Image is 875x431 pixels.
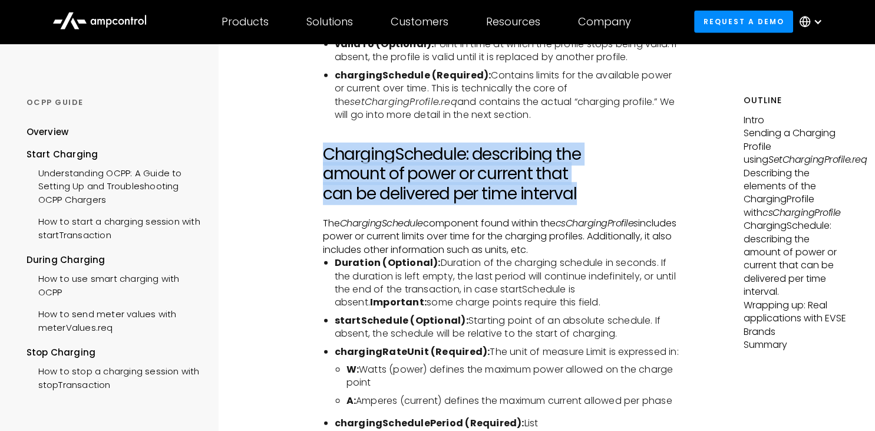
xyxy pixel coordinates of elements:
li: Amperes (current) defines the maximum current allowed per phase [346,394,684,407]
p: Describing the elements of the ChargingProfile with [744,167,848,220]
li: The unit of measure Limit is expressed in: [335,346,684,358]
a: How to send meter values with meterValues.req [27,302,202,337]
li: Contains limits for the available power or current over time. This is technically the core of the... [335,69,684,122]
div: Products [222,15,269,28]
p: ChargingSchedule: describing the amount of power or current that can be delivered per time interval. [744,219,848,298]
div: Solutions [306,15,353,28]
p: Wrapping up: Real applications with EVSE Brands [744,299,848,338]
b: chargingSchedule (Required): [335,68,491,82]
p: Sending a Charging Profile using [744,127,848,166]
p: The component found within the includes power or current limits over time for the charging profil... [323,217,684,256]
p: Summary [744,338,848,351]
div: Resources [486,15,540,28]
em: ChargingSchedule [340,216,423,230]
div: Company [578,15,631,28]
div: OCPP GUIDE [27,97,202,108]
div: Customers [391,15,448,28]
i: setChargingProfile.req [350,95,457,108]
div: Start Charging [27,148,202,161]
li: Point in time at which the profile stops being valid. If absent, the profile is valid until it is... [335,38,684,64]
em: SetChargingProfile.req [768,153,867,166]
b: Important: [370,295,427,309]
a: How to start a charging session with startTransaction [27,209,202,245]
b: startSchedule (Optional): [335,314,468,327]
em: csChargingProfile [762,206,841,219]
b: validTo (Optional): [335,37,434,51]
h2: ChargingSchedule: describing the amount of power or current that can be delivered per time interval [323,144,684,204]
p: ‍ [323,131,684,144]
p: ‍ [323,204,684,217]
div: Overview [27,126,69,139]
b: Duration (Optional): [335,256,441,269]
a: Request a demo [694,11,793,32]
li: Watts (power) defines the maximum power allowed on the charge point [346,363,684,390]
b: chargingRateUnit (Required): [335,345,490,358]
li: Duration of the charging schedule in seconds. If the duration is left empty, the last period will... [335,256,684,310]
b: A: [346,394,356,407]
a: Understanding OCPP: A Guide to Setting Up and Troubleshooting OCPP Chargers [27,161,202,209]
div: During Charging [27,254,202,267]
div: Stop Charging [27,346,202,359]
a: How to stop a charging session with stopTransaction [27,359,202,394]
li: Starting point of an absolute schedule. If absent, the schedule will be relative to the start of ... [335,314,684,341]
p: Intro [744,114,848,127]
b: W: [346,363,359,376]
a: How to use smart charging with OCPP [27,267,202,302]
b: chargingSchedulePeriod (Required): [335,416,524,430]
em: csChargingProfiles [556,216,638,230]
a: Overview [27,126,69,147]
h5: Outline [744,94,848,107]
